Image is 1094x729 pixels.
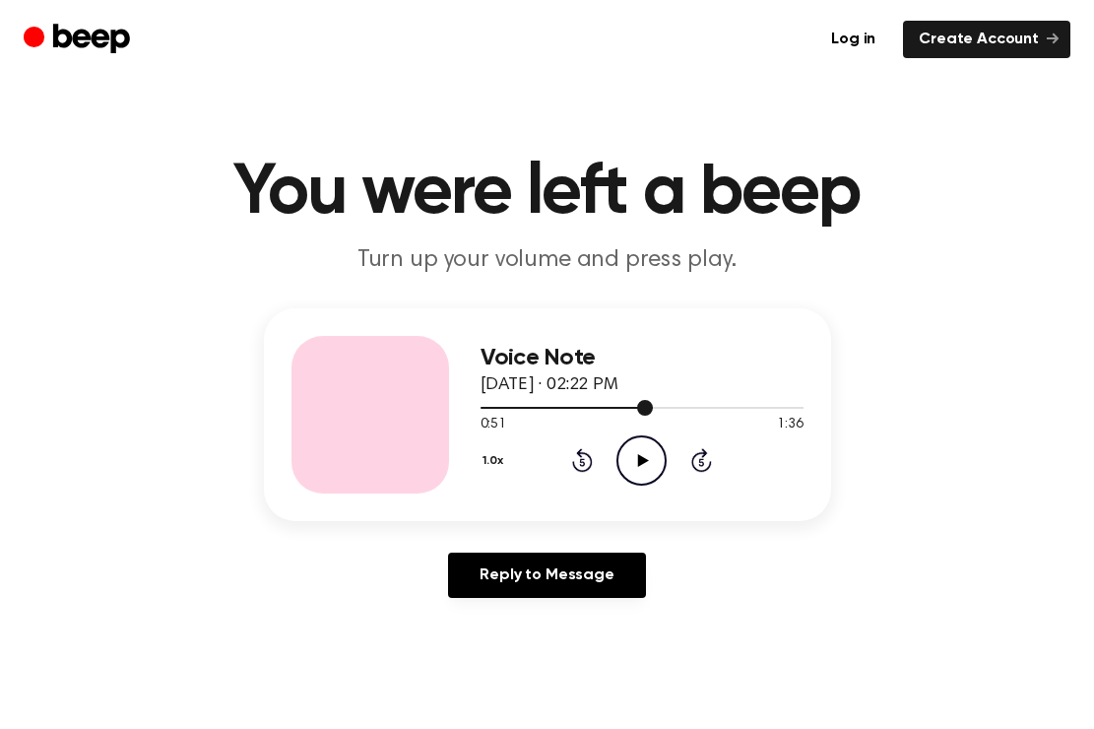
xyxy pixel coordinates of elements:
span: 1:36 [777,415,803,435]
span: 0:51 [481,415,506,435]
a: Reply to Message [448,553,645,598]
button: 1.0x [481,444,511,478]
a: Log in [815,21,891,58]
p: Turn up your volume and press play. [169,244,926,277]
h3: Voice Note [481,345,804,371]
span: [DATE] · 02:22 PM [481,376,618,394]
h1: You were left a beep [43,158,1052,229]
a: Create Account [903,21,1070,58]
a: Beep [24,21,135,59]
